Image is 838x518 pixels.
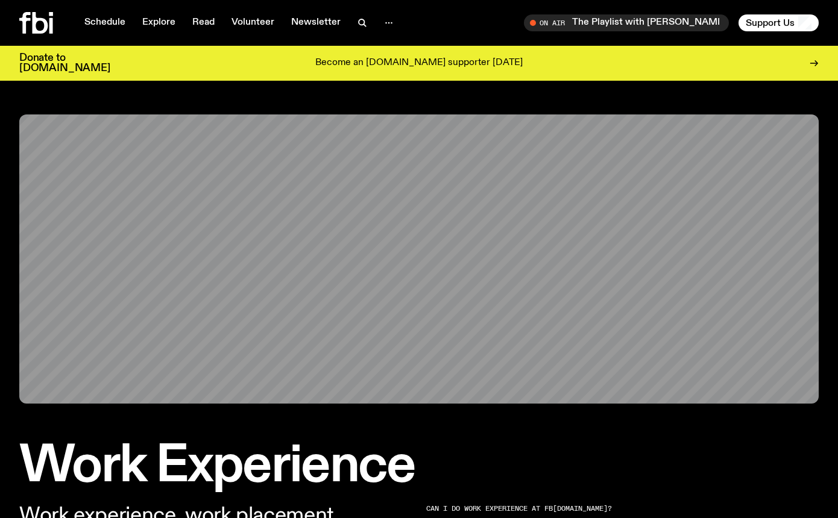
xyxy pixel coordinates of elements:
p: Become an [DOMAIN_NAME] supporter [DATE] [315,58,523,69]
a: Explore [135,14,183,31]
button: Support Us [739,14,819,31]
span: Support Us [746,17,795,28]
h2: CAN I DO WORK EXPERIENCE AT FB [DOMAIN_NAME] ? [426,505,773,512]
button: On AirThe Playlist with [PERSON_NAME] [524,14,729,31]
h1: Work Experience [19,442,819,491]
a: Read [185,14,222,31]
a: Newsletter [284,14,348,31]
a: Volunteer [224,14,282,31]
a: Schedule [77,14,133,31]
h3: Donate to [DOMAIN_NAME] [19,53,110,73]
